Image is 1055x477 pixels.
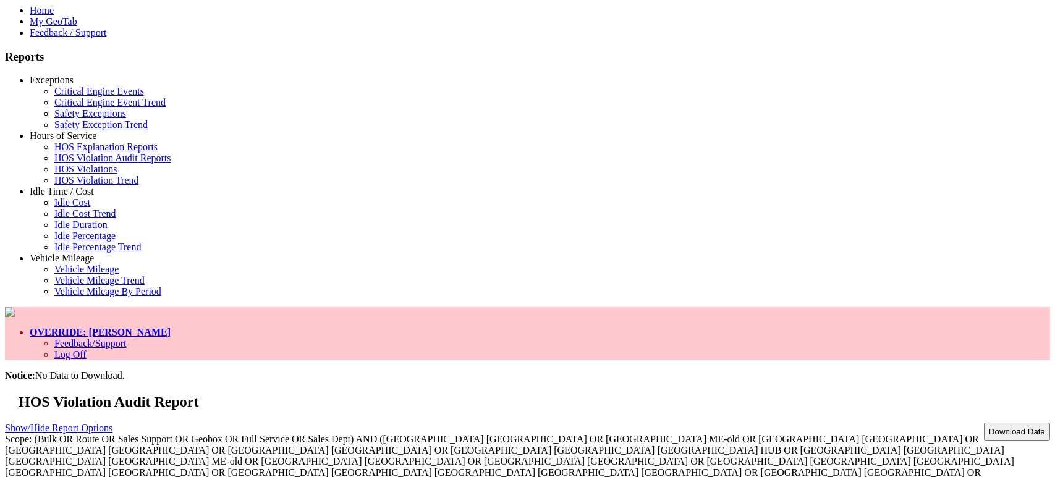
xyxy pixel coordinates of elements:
[30,5,54,15] a: Home
[54,197,90,208] a: Idle Cost
[54,153,171,163] a: HOS Violation Audit Reports
[54,338,126,348] a: Feedback/Support
[5,50,1050,64] h3: Reports
[30,27,106,38] a: Feedback / Support
[54,97,166,108] a: Critical Engine Event Trend
[54,242,141,252] a: Idle Percentage Trend
[30,186,94,196] a: Idle Time / Cost
[54,230,116,241] a: Idle Percentage
[54,264,119,274] a: Vehicle Mileage
[5,420,112,436] a: Show/Hide Report Options
[54,164,117,174] a: HOS Violations
[5,370,1050,381] div: No Data to Download.
[54,86,144,96] a: Critical Engine Events
[19,394,1050,410] h2: HOS Violation Audit Report
[54,286,161,297] a: Vehicle Mileage By Period
[30,75,74,85] a: Exceptions
[5,307,15,317] img: pepsilogo.png
[54,349,87,360] a: Log Off
[54,108,126,119] a: Safety Exceptions
[54,219,108,230] a: Idle Duration
[54,275,145,285] a: Vehicle Mileage Trend
[54,175,139,185] a: HOS Violation Trend
[5,370,35,381] b: Notice:
[30,253,94,263] a: Vehicle Mileage
[54,141,158,152] a: HOS Explanation Reports
[54,208,116,219] a: Idle Cost Trend
[984,423,1050,441] button: Download Data
[30,327,171,337] a: OVERRIDE: [PERSON_NAME]
[30,130,96,141] a: Hours of Service
[30,16,77,27] a: My GeoTab
[54,119,148,130] a: Safety Exception Trend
